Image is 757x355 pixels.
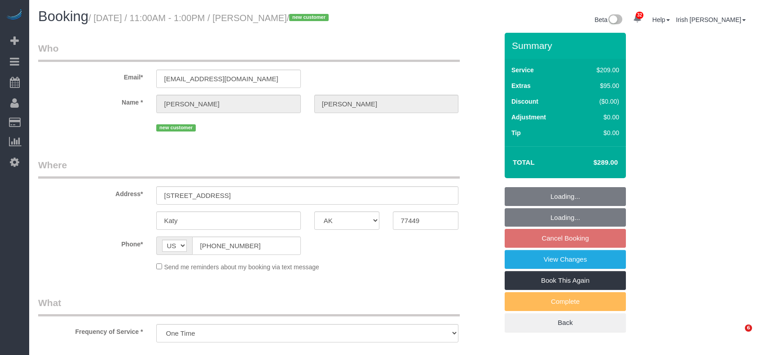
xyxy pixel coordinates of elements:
[511,66,534,75] label: Service
[156,70,300,88] input: Email*
[38,158,460,179] legend: Where
[38,42,460,62] legend: Who
[505,313,626,332] a: Back
[577,128,619,137] div: $0.00
[511,81,531,90] label: Extras
[505,271,626,290] a: Book This Again
[511,113,546,122] label: Adjustment
[577,113,619,122] div: $0.00
[567,159,618,167] h4: $289.00
[287,13,331,23] span: /
[156,211,300,230] input: City*
[314,95,458,113] input: Last Name*
[38,9,88,24] span: Booking
[607,14,622,26] img: New interface
[192,237,300,255] input: Phone*
[164,263,319,271] span: Send me reminders about my booking via text message
[513,158,535,166] strong: Total
[726,324,748,346] iframe: Intercom live chat
[31,324,150,336] label: Frequency of Service *
[289,14,328,21] span: new customer
[31,95,150,107] label: Name *
[31,186,150,198] label: Address*
[511,97,538,106] label: Discount
[636,12,643,19] span: 32
[577,66,619,75] div: $209.00
[505,250,626,269] a: View Changes
[676,16,746,23] a: Irish [PERSON_NAME]
[156,95,300,113] input: First Name*
[31,237,150,249] label: Phone*
[31,70,150,82] label: Email*
[745,324,752,332] span: 6
[88,13,331,23] small: / [DATE] / 11:00AM - 1:00PM / [PERSON_NAME]
[156,124,195,131] span: new customer
[393,211,458,230] input: Zip Code*
[577,81,619,90] div: $95.00
[38,296,460,316] legend: What
[5,9,23,22] img: Automaid Logo
[511,128,521,137] label: Tip
[512,40,621,51] h3: Summary
[652,16,670,23] a: Help
[629,9,646,29] a: 32
[594,16,622,23] a: Beta
[577,97,619,106] div: ($0.00)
